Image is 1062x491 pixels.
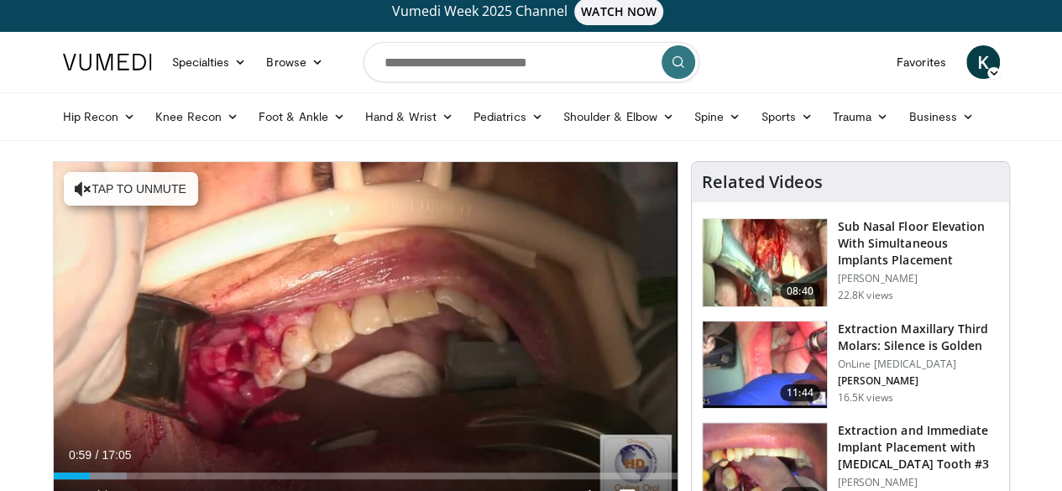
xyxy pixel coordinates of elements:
a: Pediatrics [463,100,553,133]
span: 08:40 [780,283,820,300]
input: Search topics, interventions [364,42,699,82]
a: Shoulder & Elbow [553,100,684,133]
h3: Sub Nasal Floor Elevation With Simultaneous Implants Placement [838,218,999,269]
span: 17:05 [102,448,131,462]
a: Favorites [887,45,956,79]
h3: Extraction and Immediate Implant Placement with [MEDICAL_DATA] Tooth #3 [838,422,999,473]
img: VuMedi Logo [63,54,152,71]
a: Browse [256,45,333,79]
h3: Extraction Maxillary Third Molars: Silence is Golden [838,321,999,354]
p: 22.8K views [838,289,893,302]
a: K [966,45,1000,79]
p: [PERSON_NAME] [838,374,999,388]
img: 6d90232c-33c9-4471-a45d-a4530609bfce.150x105_q85_crop-smart_upscale.jpg [703,321,827,409]
a: Knee Recon [145,100,248,133]
a: 08:40 Sub Nasal Floor Elevation With Simultaneous Implants Placement [PERSON_NAME] 22.8K views [702,218,999,307]
a: Foot & Ankle [248,100,355,133]
p: 16.5K views [838,391,893,405]
a: Business [898,100,984,133]
p: [PERSON_NAME] [838,272,999,285]
span: / [96,448,99,462]
p: [PERSON_NAME] [838,476,999,489]
a: Hand & Wrist [355,100,463,133]
span: 0:59 [69,448,92,462]
p: OnLine [MEDICAL_DATA] [838,358,999,371]
span: 11:44 [780,384,820,401]
a: Hip Recon [53,100,146,133]
h4: Related Videos [702,172,823,192]
a: 11:44 Extraction Maxillary Third Molars: Silence is Golden OnLine [MEDICAL_DATA] [PERSON_NAME] 16... [702,321,999,410]
a: Sports [751,100,823,133]
img: 944b8e5f-4955-4755-abed-dc474eb61c1d.150x105_q85_crop-smart_upscale.jpg [703,219,827,306]
a: Specialties [162,45,257,79]
a: Spine [684,100,751,133]
a: Trauma [823,100,899,133]
button: Tap to unmute [64,172,198,206]
div: Progress Bar [54,473,677,479]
